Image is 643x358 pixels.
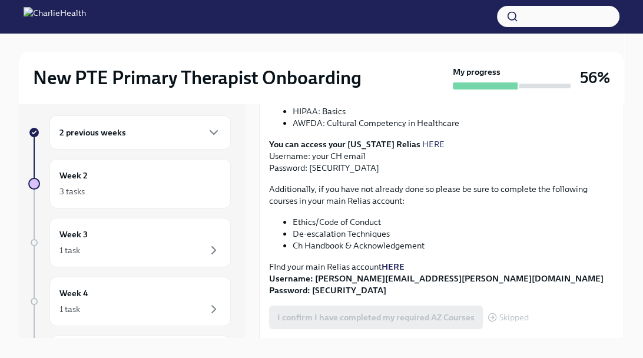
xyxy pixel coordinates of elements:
[24,7,86,26] img: CharlieHealth
[293,105,614,117] li: HIPAA: Basics
[59,228,88,241] h6: Week 3
[269,183,614,207] p: Additionally, if you have not already done so please be sure to complete the following courses in...
[59,126,126,139] h6: 2 previous weeks
[59,169,88,182] h6: Week 2
[269,138,614,174] p: Username: your CH email Password: [SECURITY_DATA]
[453,66,501,78] strong: My progress
[580,67,610,88] h3: 56%
[422,139,445,150] a: HERE
[293,216,614,228] li: Ethics/Code of Conduct
[49,115,231,150] div: 2 previous weeks
[269,261,614,296] p: FInd your main Relias account
[59,287,88,300] h6: Week 4
[28,277,231,326] a: Week 41 task
[33,66,362,89] h2: New PTE Primary Therapist Onboarding
[293,117,614,129] li: AWFDA: Cultural Competency in Healthcare
[269,139,420,150] strong: You can access your [US_STATE] Relias
[59,303,80,315] div: 1 task
[269,273,604,296] strong: Username: [PERSON_NAME][EMAIL_ADDRESS][PERSON_NAME][DOMAIN_NAME] Password: [SECURITY_DATA]
[382,261,405,272] a: HERE
[499,313,529,322] span: Skipped
[293,240,614,251] li: Ch Handbook & Acknowledgement
[293,228,614,240] li: De-escalation Techniques
[59,185,85,197] div: 3 tasks
[59,244,80,256] div: 1 task
[28,159,231,208] a: Week 23 tasks
[28,218,231,267] a: Week 31 task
